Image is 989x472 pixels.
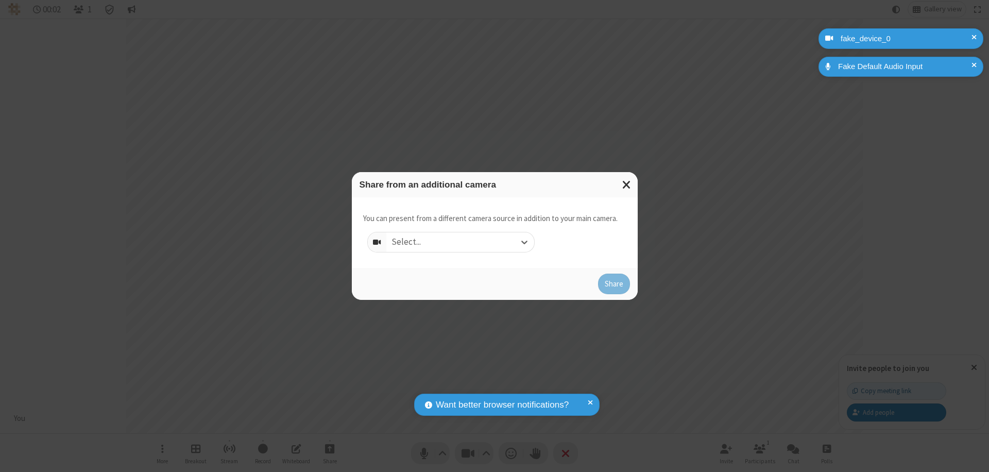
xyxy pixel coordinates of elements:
[436,398,569,412] span: Want better browser notifications?
[616,172,638,197] button: Close modal
[834,61,976,73] div: Fake Default Audio Input
[363,213,618,225] p: You can present from a different camera source in addition to your main camera.
[598,274,630,294] button: Share
[837,33,976,45] div: fake_device_0
[360,180,630,190] h3: Share from an additional camera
